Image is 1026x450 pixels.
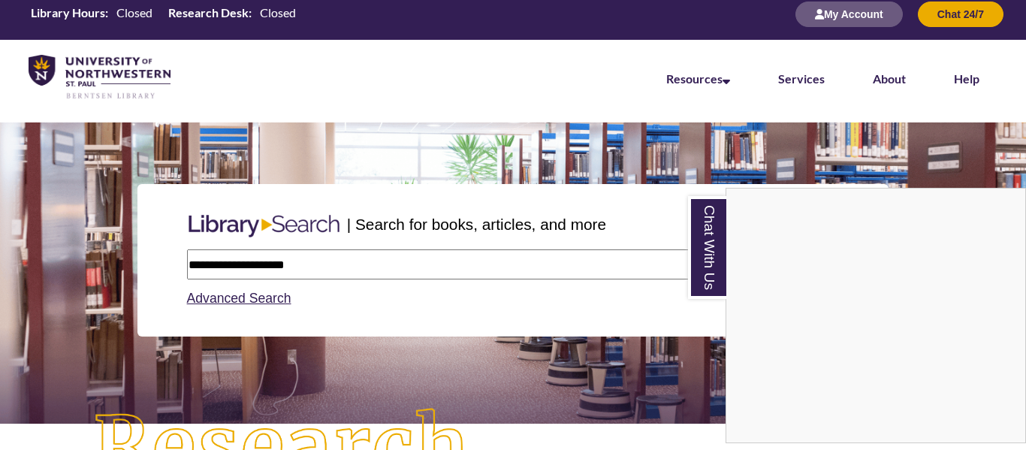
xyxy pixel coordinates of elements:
a: Chat With Us [688,196,726,299]
a: About [873,71,906,86]
a: Resources [666,71,730,86]
a: Help [954,71,979,86]
div: Chat With Us [726,188,1026,443]
img: UNWSP Library Logo [29,55,170,100]
a: Services [778,71,825,86]
iframe: Chat Widget [726,189,1025,442]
